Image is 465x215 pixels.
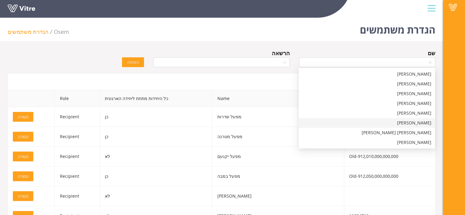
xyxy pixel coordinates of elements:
td: כן [100,107,212,127]
span: Recipient [60,134,79,139]
li: הגדרת משתמשים [8,27,54,36]
span: 309,140,000,000,000 [349,134,389,139]
span: search [336,90,344,107]
td: לא [100,147,212,167]
div: משתמשי טפסים [8,73,435,90]
span: הסרה [18,173,28,180]
span: 912,010,000,000,000-Old [349,153,398,159]
span: הסרה [18,153,28,160]
span: 309,030,000,000,000 [349,114,389,120]
button: הסרה [13,191,33,201]
td: כן [100,127,212,147]
h1: הגדרת משתמשים [360,15,435,41]
span: Recipient [60,193,79,199]
span: הסרה [18,113,28,120]
td: מפעל מטרנה [212,127,344,147]
td: כן [100,167,212,186]
th: Role [55,90,100,107]
button: הוספה [122,57,144,67]
button: הסרה [13,112,33,122]
div: הרשאה [272,49,290,57]
span: הסרה [18,133,28,140]
span: Name [212,90,344,107]
button: הסרה [13,171,33,181]
span: הסרה [18,193,28,199]
span: Recipient [60,173,79,179]
td: מפעל יקנעם [212,147,344,167]
span: 402 [54,28,69,35]
td: מפעל שדרות [212,107,344,127]
td: [PERSON_NAME] [212,186,344,206]
button: הסרה [13,152,33,161]
span: 912,050,000,000,000-Old [349,173,398,179]
td: לא [100,186,212,206]
div: שם [428,49,435,57]
button: הסרה [13,132,33,142]
span: Recipient [60,153,79,159]
th: External Id [344,90,435,107]
td: מפעל במבה [212,167,344,186]
span: Recipient [60,114,79,120]
span: search [338,97,342,100]
th: כל היחידות מתחת ליחידה הארגונית [100,90,212,107]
